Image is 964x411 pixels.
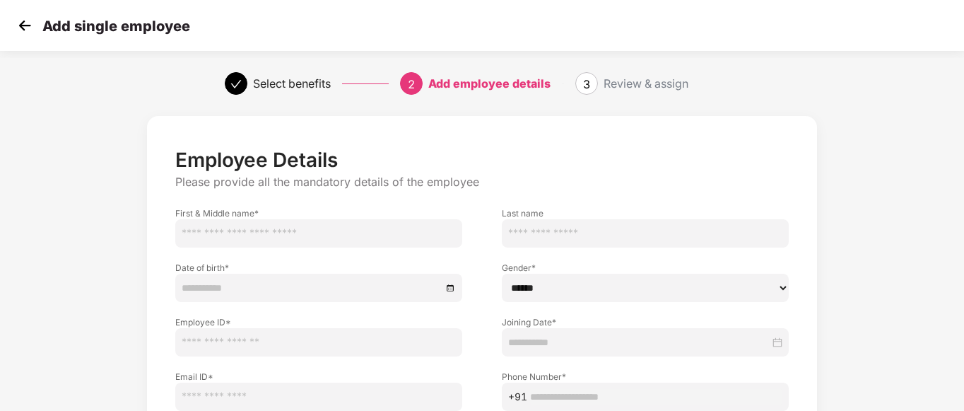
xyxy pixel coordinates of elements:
img: svg+xml;base64,PHN2ZyB4bWxucz0iaHR0cDovL3d3dy53My5vcmcvMjAwMC9zdmciIHdpZHRoPSIzMCIgaGVpZ2h0PSIzMC... [14,15,35,36]
label: Last name [502,207,789,219]
p: Add single employee [42,18,190,35]
span: +91 [508,389,527,405]
label: Gender [502,262,789,274]
div: Review & assign [604,72,688,95]
label: Phone Number [502,371,789,383]
div: Select benefits [253,72,331,95]
label: Date of birth [175,262,462,274]
p: Employee Details [175,148,788,172]
label: Joining Date [502,316,789,328]
label: Email ID [175,371,462,383]
label: First & Middle name [175,207,462,219]
p: Please provide all the mandatory details of the employee [175,175,788,190]
span: 2 [408,77,415,91]
span: check [230,79,242,90]
div: Add employee details [428,72,551,95]
span: 3 [583,77,590,91]
label: Employee ID [175,316,462,328]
